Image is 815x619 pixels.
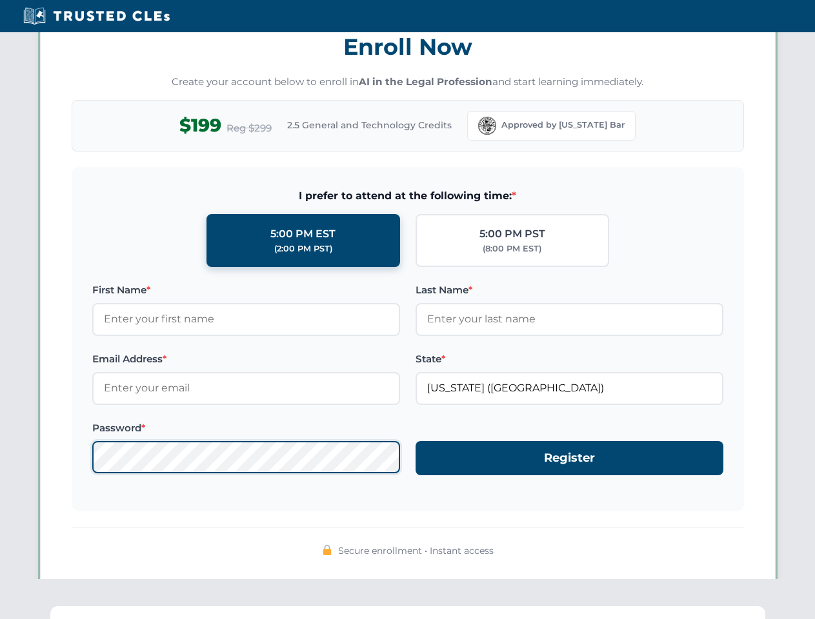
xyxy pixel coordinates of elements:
[501,119,625,132] span: Approved by [US_STATE] Bar
[72,75,744,90] p: Create your account below to enroll in and start learning immediately.
[92,282,400,298] label: First Name
[483,242,541,255] div: (8:00 PM EST)
[19,6,174,26] img: Trusted CLEs
[359,75,492,88] strong: AI in the Legal Profession
[416,372,723,404] input: Florida (FL)
[92,351,400,367] label: Email Address
[226,121,272,136] span: Reg $299
[479,226,545,242] div: 5:00 PM PST
[270,226,336,242] div: 5:00 PM EST
[322,545,332,555] img: 🔒
[416,441,723,475] button: Register
[179,111,221,140] span: $199
[416,351,723,367] label: State
[92,303,400,335] input: Enter your first name
[92,372,400,404] input: Enter your email
[416,282,723,298] label: Last Name
[416,303,723,335] input: Enter your last name
[338,544,494,558] span: Secure enrollment • Instant access
[92,420,400,436] label: Password
[72,26,744,67] h3: Enroll Now
[274,242,332,255] div: (2:00 PM PST)
[287,118,452,132] span: 2.5 General and Technology Credits
[478,117,496,135] img: Florida Bar
[92,188,723,204] span: I prefer to attend at the following time:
